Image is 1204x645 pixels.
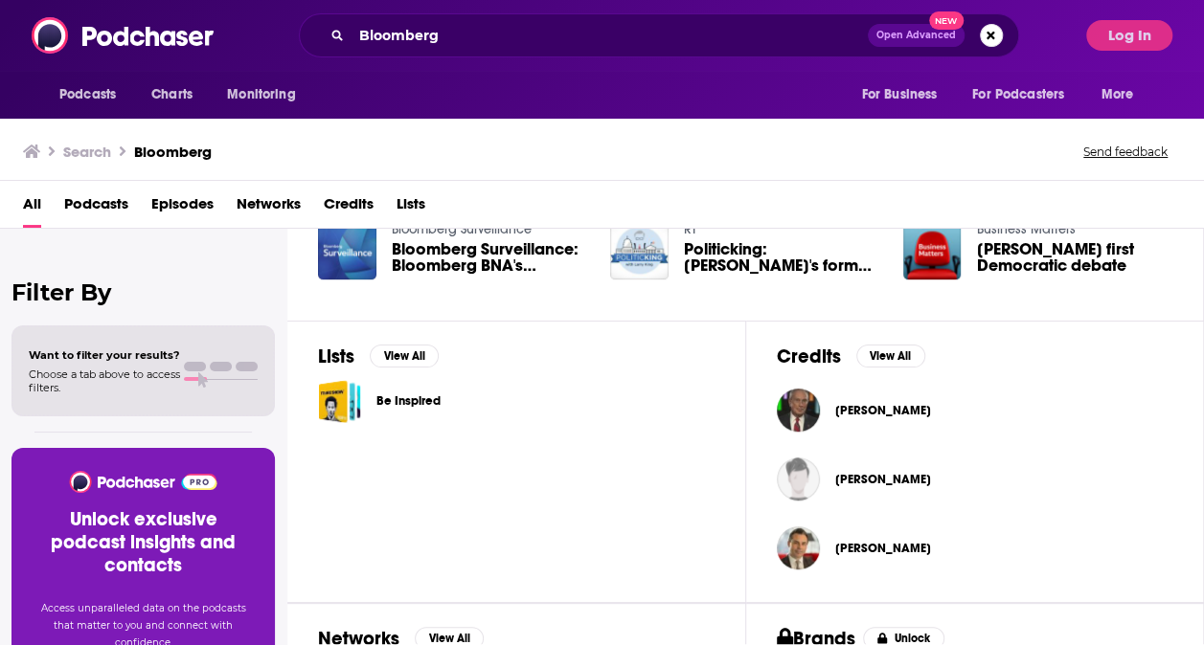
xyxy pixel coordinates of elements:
span: [PERSON_NAME] [835,403,931,418]
a: Credits [324,189,374,228]
a: Michael Bloomberg's first Democratic debate [976,241,1172,274]
a: All [23,189,41,228]
button: Send feedback [1078,144,1173,160]
a: Lists [397,189,425,228]
span: Charts [151,81,193,108]
span: More [1102,81,1134,108]
span: New [929,11,964,30]
span: For Business [861,81,937,108]
img: David Bloomberg [777,457,820,500]
button: Log In [1086,20,1172,51]
span: Podcasts [59,81,116,108]
a: Episodes [151,189,214,228]
button: open menu [848,77,961,113]
a: Bloomberg Surveillance [392,221,532,237]
span: Want to filter your results? [29,348,180,362]
a: ListsView All [318,345,439,368]
img: Eric Balchunas [777,526,820,569]
h2: Filter By [11,278,275,306]
span: [PERSON_NAME] [835,472,931,487]
h2: Credits [777,345,841,368]
a: Be Inspired [318,380,361,423]
a: Bloomberg Surveillance: Bloomberg BNA's Nancy Ognanovich [392,241,588,274]
span: Politicking: [PERSON_NAME]'s former mayoral rival files FEC complaint against Bloomberg News [684,241,880,274]
button: Michael BloombergMichael Bloomberg [777,380,1173,441]
h3: Unlock exclusive podcast insights and contacts [34,508,252,577]
span: Open Advanced [876,31,956,40]
span: For Podcasters [972,81,1064,108]
h3: Bloomberg [134,143,212,161]
button: View All [856,345,925,367]
a: Networks [237,189,301,228]
a: CreditsView All [777,345,925,368]
button: open menu [214,77,320,113]
img: Podchaser - Follow, Share and Rate Podcasts [68,471,218,493]
button: open menu [46,77,141,113]
a: Politicking: Bloomberg's former mayoral rival files FEC complaint against Bloomberg News [684,241,880,274]
h2: Lists [318,345,354,368]
img: Podchaser - Follow, Share and Rate Podcasts [32,17,216,54]
button: David BloombergDavid Bloomberg [777,449,1173,510]
a: Michael Bloomberg [835,403,931,418]
a: Be Inspired [376,390,441,411]
img: Politicking: Bloomberg's former mayoral rival files FEC complaint against Bloomberg News [610,221,669,279]
input: Search podcasts, credits, & more... [352,20,868,51]
span: Bloomberg Surveillance: Bloomberg BNA's [PERSON_NAME] [392,241,588,274]
a: Podcasts [64,189,128,228]
img: Michael Bloomberg's first Democratic debate [903,221,962,279]
span: Choose a tab above to access filters. [29,367,180,394]
button: Eric BalchunasEric Balchunas [777,518,1173,579]
a: David Bloomberg [835,472,931,487]
a: Business Matters [976,221,1075,237]
img: Michael Bloomberg [777,389,820,432]
button: Open AdvancedNew [868,24,965,47]
span: Monitoring [227,81,295,108]
a: Charts [139,77,204,113]
button: open menu [960,77,1092,113]
span: [PERSON_NAME] [835,541,931,556]
span: [PERSON_NAME] first Democratic debate [976,241,1172,274]
img: Bloomberg Surveillance: Bloomberg BNA's Nancy Ognanovich [318,221,376,279]
button: View All [370,345,439,367]
h3: Search [63,143,111,161]
div: Search podcasts, credits, & more... [299,13,1019,57]
a: RT [684,221,696,237]
a: Eric Balchunas [835,541,931,556]
button: open menu [1088,77,1158,113]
